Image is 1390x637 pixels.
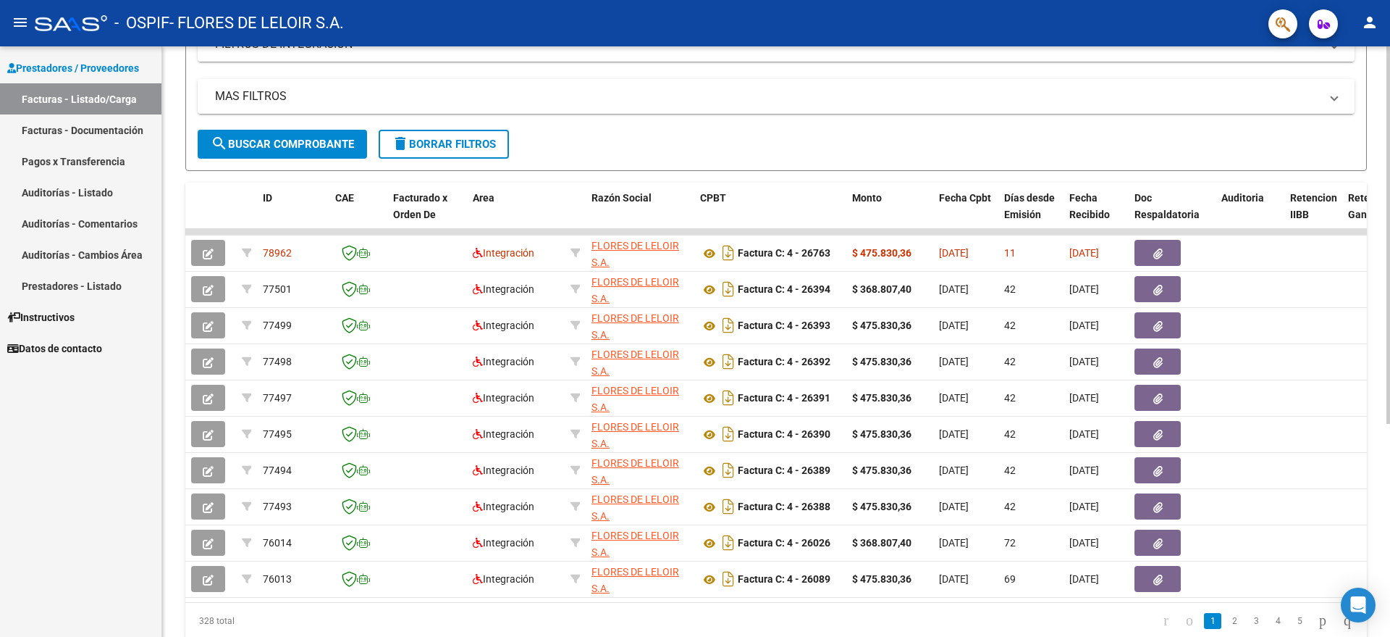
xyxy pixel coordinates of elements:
[738,574,830,586] strong: Factura C: 4 - 26089
[719,350,738,373] i: Descargar documento
[263,501,292,512] span: 77493
[591,238,688,268] div: 30714508144
[591,310,688,341] div: 30714508144
[392,138,496,151] span: Borrar Filtros
[473,537,534,549] span: Integración
[591,276,679,304] span: FLORES DE LELOIR S.A.
[719,278,738,301] i: Descargar documento
[1004,392,1016,404] span: 42
[939,320,969,331] span: [DATE]
[1247,613,1265,629] a: 3
[1004,320,1016,331] span: 42
[473,283,534,295] span: Integración
[7,60,139,76] span: Prestadores / Proveedores
[467,183,565,246] datatable-header-cell: Area
[738,284,830,296] strong: Factura C: 4 - 26394
[591,385,679,413] span: FLORES DE LELOIR S.A.
[1337,613,1357,629] a: go to last page
[591,192,652,204] span: Razón Social
[1313,613,1333,629] a: go to next page
[1069,247,1099,259] span: [DATE]
[473,247,534,259] span: Integración
[1069,537,1099,549] span: [DATE]
[263,537,292,549] span: 76014
[1063,183,1129,246] datatable-header-cell: Fecha Recibido
[198,130,367,159] button: Buscar Comprobante
[852,428,911,440] strong: $ 475.830,36
[473,392,534,404] span: Integración
[591,383,688,413] div: 30714508144
[1223,609,1245,633] li: page 2
[591,421,679,449] span: FLORES DE LELOIR S.A.
[7,341,102,357] span: Datos de contacto
[169,7,344,39] span: - FLORES DE LELOIR S.A.
[852,320,911,331] strong: $ 475.830,36
[591,457,679,486] span: FLORES DE LELOIR S.A.
[591,491,688,522] div: 30714508144
[591,240,679,268] span: FLORES DE LELOIR S.A.
[591,419,688,449] div: 30714508144
[1004,247,1016,259] span: 11
[719,314,738,337] i: Descargar documento
[700,192,726,204] span: CPBT
[393,192,447,220] span: Facturado x Orden De
[1069,192,1110,220] span: Fecha Recibido
[719,495,738,518] i: Descargar documento
[473,192,494,204] span: Area
[198,79,1355,114] mat-expansion-panel-header: MAS FILTROS
[939,392,969,404] span: [DATE]
[263,283,292,295] span: 77501
[1069,573,1099,585] span: [DATE]
[719,567,738,591] i: Descargar documento
[719,422,738,446] i: Descargar documento
[263,320,292,331] span: 77499
[719,531,738,554] i: Descargar documento
[335,192,354,204] span: CAE
[1004,192,1055,220] span: Días desde Emisión
[263,392,292,404] span: 77497
[591,566,679,594] span: FLORES DE LELOIR S.A.
[1289,609,1310,633] li: page 5
[738,538,830,549] strong: Factura C: 4 - 26026
[939,192,991,204] span: Fecha Cpbt
[939,283,969,295] span: [DATE]
[1004,501,1016,512] span: 42
[1267,609,1289,633] li: page 4
[591,274,688,304] div: 30714508144
[738,248,830,259] strong: Factura C: 4 - 26763
[738,501,830,513] strong: Factura C: 4 - 26388
[263,247,292,259] span: 78962
[852,501,911,512] strong: $ 475.830,36
[1284,183,1342,246] datatable-header-cell: Retencion IIBB
[939,247,969,259] span: [DATE]
[473,573,534,585] span: Integración
[1069,283,1099,295] span: [DATE]
[1226,613,1243,629] a: 2
[939,573,969,585] span: [DATE]
[738,393,830,404] strong: Factura C: 4 - 26391
[1004,428,1016,440] span: 42
[1361,14,1378,31] mat-icon: person
[215,88,1320,104] mat-panel-title: MAS FILTROS
[591,346,688,377] div: 30714508144
[1291,613,1308,629] a: 5
[1129,183,1216,246] datatable-header-cell: Doc Respaldatoria
[1069,428,1099,440] span: [DATE]
[263,465,292,476] span: 77494
[939,428,969,440] span: [DATE]
[1069,392,1099,404] span: [DATE]
[738,357,830,368] strong: Factura C: 4 - 26392
[263,192,272,204] span: ID
[933,183,998,246] datatable-header-cell: Fecha Cpbt
[1245,609,1267,633] li: page 3
[263,573,292,585] span: 76013
[738,465,830,477] strong: Factura C: 4 - 26389
[379,130,509,159] button: Borrar Filtros
[1004,465,1016,476] span: 42
[591,455,688,486] div: 30714508144
[114,7,169,39] span: - OSPIF
[1069,501,1099,512] span: [DATE]
[1134,192,1200,220] span: Doc Respaldatoria
[473,320,534,331] span: Integración
[473,465,534,476] span: Integración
